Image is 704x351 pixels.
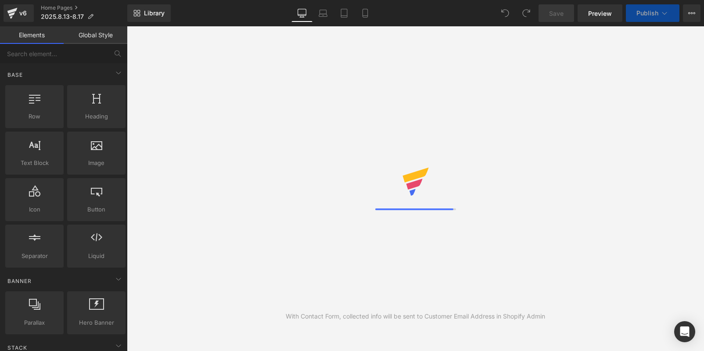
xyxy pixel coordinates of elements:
a: Desktop [291,4,312,22]
span: Heading [70,112,123,121]
a: Laptop [312,4,334,22]
span: Publish [636,10,658,17]
a: Home Pages [41,4,127,11]
a: Mobile [355,4,376,22]
span: Liquid [70,251,123,261]
div: v6 [18,7,29,19]
span: Library [144,9,165,17]
button: Publish [626,4,679,22]
div: With Contact Form, collected info will be sent to Customer Email Address in Shopify Admin [286,312,545,321]
span: Separator [8,251,61,261]
a: Preview [578,4,622,22]
span: 2025.8.13-8.17 [41,13,84,20]
span: Hero Banner [70,318,123,327]
span: Image [70,158,123,168]
button: Redo [517,4,535,22]
button: Undo [496,4,514,22]
a: New Library [127,4,171,22]
span: Base [7,71,24,79]
span: Banner [7,277,32,285]
span: Button [70,205,123,214]
a: Global Style [64,26,127,44]
span: Save [549,9,564,18]
span: Parallax [8,318,61,327]
span: Text Block [8,158,61,168]
a: v6 [4,4,34,22]
span: Row [8,112,61,121]
span: Icon [8,205,61,214]
div: Open Intercom Messenger [674,321,695,342]
span: Preview [588,9,612,18]
a: Tablet [334,4,355,22]
button: More [683,4,700,22]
